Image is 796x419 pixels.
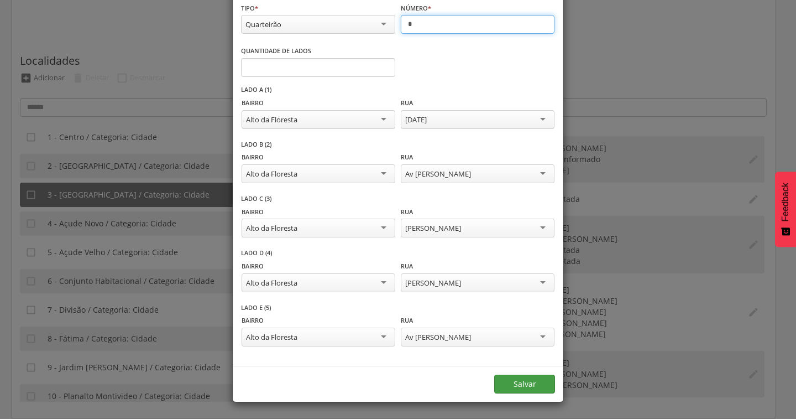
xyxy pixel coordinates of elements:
div: Av [PERSON_NAME] [405,169,471,179]
label: Rua [401,153,413,162]
label: Rua [401,316,413,325]
label: Tipo [241,4,258,13]
label: Quantidade de lados [241,46,311,55]
label: Bairro [242,262,264,271]
div: [PERSON_NAME] [405,223,461,233]
div: Alto da Floresta [246,169,297,179]
label: Bairro [242,99,264,107]
span: Feedback [781,183,790,221]
button: Salvar [494,375,555,394]
label: Lado A (1) [241,85,271,94]
div: Alto da Floresta [246,332,297,342]
div: Alto da Floresta [246,223,297,233]
label: Rua [401,262,413,271]
button: Feedback - Mostrar pesquisa [775,172,796,247]
label: Número [401,4,431,13]
div: Av [PERSON_NAME] [405,332,471,342]
label: Lado B (2) [241,140,271,149]
div: Alto da Floresta [246,115,297,125]
label: Lado E (5) [241,303,271,312]
div: Quarteirão [245,19,281,29]
label: Lado C (3) [241,194,271,203]
label: Bairro [242,153,264,162]
label: Bairro [242,208,264,216]
label: Lado D (4) [241,249,272,257]
label: Bairro [242,316,264,325]
div: [DATE] [405,115,427,125]
label: Rua [401,99,413,107]
div: [PERSON_NAME] [405,278,461,288]
label: Rua [401,208,413,216]
div: Alto da Floresta [246,278,297,288]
